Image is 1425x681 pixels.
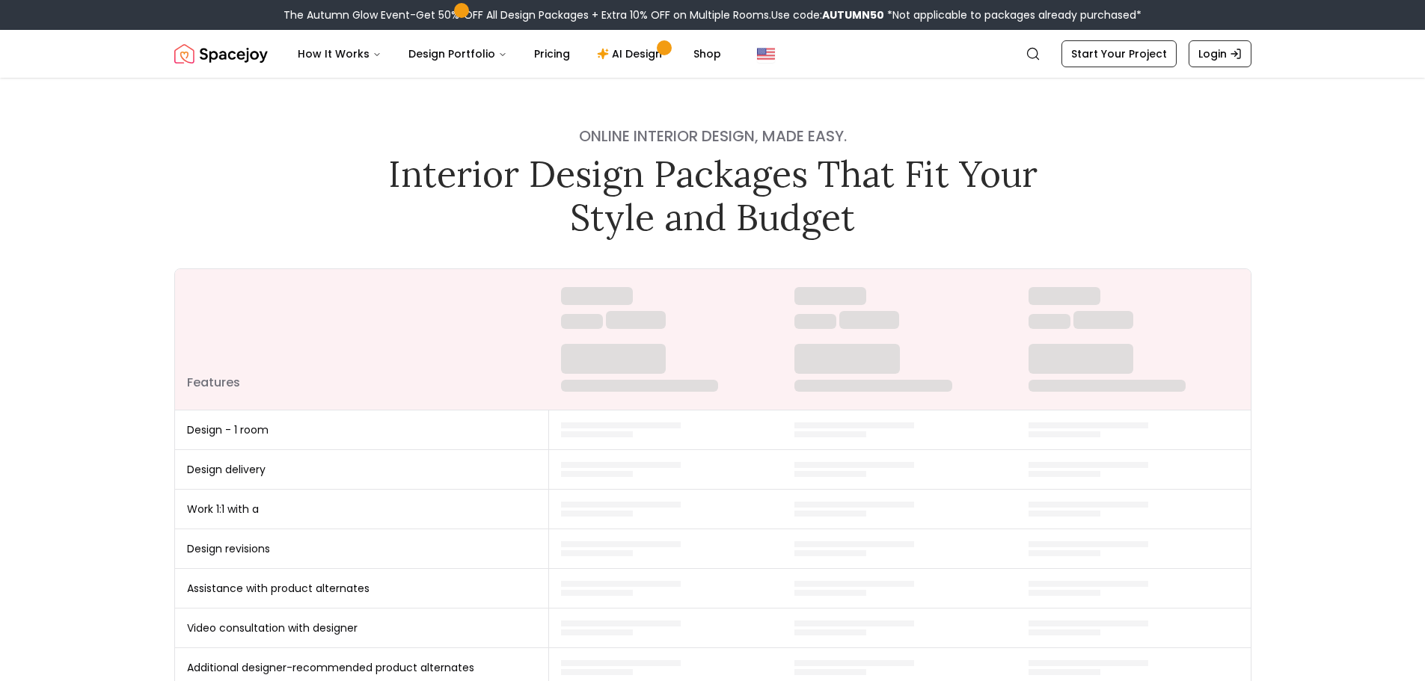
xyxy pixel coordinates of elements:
[175,529,549,569] td: Design revisions
[286,39,393,69] button: How It Works
[174,39,268,69] img: Spacejoy Logo
[378,126,1048,147] h4: Online interior design, made easy.
[378,152,1048,238] h1: Interior Design Packages That Fit Your Style and Budget
[757,45,775,63] img: United States
[175,608,549,648] td: Video consultation with designer
[681,39,733,69] a: Shop
[175,450,549,490] td: Design delivery
[174,30,1251,78] nav: Global
[175,269,549,410] th: Features
[396,39,519,69] button: Design Portfolio
[175,410,549,450] td: Design - 1 room
[1061,40,1177,67] a: Start Your Project
[175,490,549,529] td: Work 1:1 with a
[286,39,733,69] nav: Main
[771,7,884,22] span: Use code:
[175,569,549,608] td: Assistance with product alternates
[522,39,582,69] a: Pricing
[884,7,1141,22] span: *Not applicable to packages already purchased*
[174,39,268,69] a: Spacejoy
[284,7,1141,22] div: The Autumn Glow Event-Get 50% OFF All Design Packages + Extra 10% OFF on Multiple Rooms.
[585,39,678,69] a: AI Design
[822,7,884,22] b: AUTUMN50
[1189,40,1251,67] a: Login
